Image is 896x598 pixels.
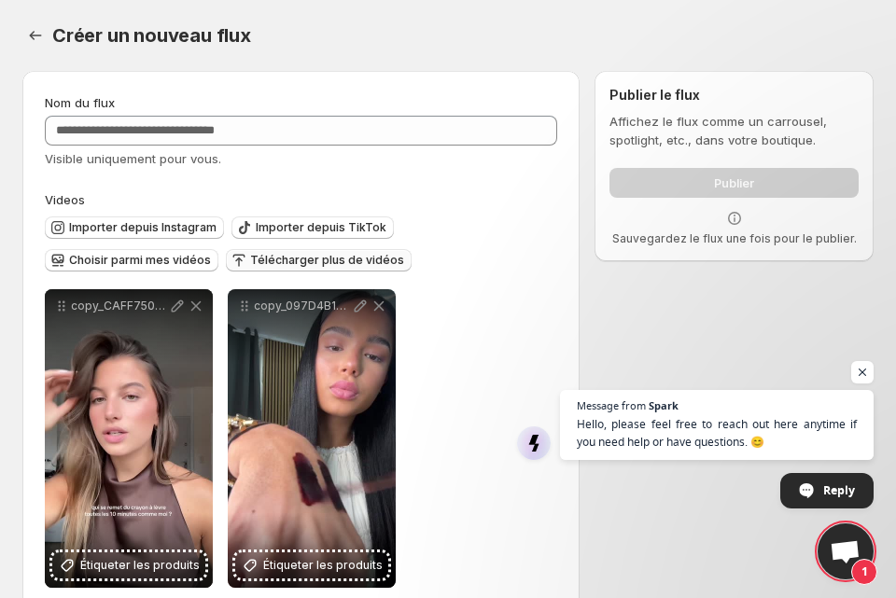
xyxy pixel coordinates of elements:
span: Visible uniquement pour vous. [45,151,221,166]
h2: Publier le flux [609,86,859,104]
span: 1 [851,559,877,585]
span: Importer depuis Instagram [69,220,217,235]
button: Étiqueter les produits [52,552,205,578]
div: copy_097D4B15-8C57-4804-A91B-9910C1316E98Étiqueter les produits [228,289,396,588]
p: Sauvegardez le flux une fois pour le publier. [612,231,857,246]
button: Télécharger plus de vidéos [226,249,412,271]
span: Télécharger plus de vidéos [250,253,404,268]
div: copy_CAFF7509-B850-47BE-B589-E562C1802DFAÉtiqueter les produits [45,289,213,588]
span: Nom du flux [45,95,115,110]
div: Open chat [818,523,874,579]
button: Importer depuis Instagram [45,216,224,239]
span: Spark [649,400,679,410]
span: Message from [577,400,646,410]
span: Reply [823,474,855,507]
p: copy_CAFF7509-B850-47BE-B589-E562C1802DFA [71,299,168,313]
p: copy_097D4B15-8C57-4804-A91B-9910C1316E98 [254,299,351,313]
span: Importer depuis TikTok [256,220,386,235]
p: Affichez le flux comme un carrousel, spotlight, etc., dans votre boutique. [609,112,859,149]
span: Videos [45,192,85,207]
button: Étiqueter les produits [235,552,388,578]
span: Étiqueter les produits [80,556,200,575]
span: Étiqueter les produits [263,556,383,575]
span: Créer un nouveau flux [52,24,251,47]
button: Choisir parmi mes vidéos [45,249,218,271]
button: Importer depuis TikTok [231,216,394,239]
button: Paramètres [22,22,49,49]
span: Hello, please feel free to reach out here anytime if you need help or have questions. 😊 [577,415,857,451]
span: Choisir parmi mes vidéos [69,253,211,268]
